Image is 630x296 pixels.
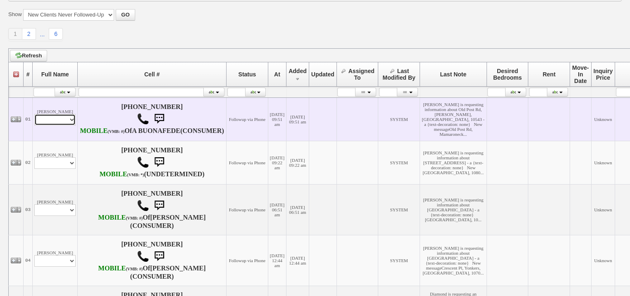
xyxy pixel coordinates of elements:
img: sms.png [151,248,167,265]
td: [DATE] 09:22 am [268,141,286,184]
label: Show [8,11,22,18]
img: call.png [137,113,149,125]
font: (VMB: *) [127,173,144,177]
td: Unknown [591,141,615,184]
h4: [PHONE_NUMBER] (UNDETERMINED) [79,147,224,179]
td: SYSTEM [378,141,420,184]
b: T-Mobile USA, Inc. [98,265,143,272]
td: [PERSON_NAME] is requesting information about [GEOGRAPHIC_DATA] - a {text-decoration: none} [GEOG... [420,184,487,235]
img: sms.png [151,197,167,214]
td: [PERSON_NAME] [33,141,78,184]
td: Unknown [591,97,615,141]
span: Assigned To [348,68,375,81]
a: Refresh [10,50,47,62]
font: (VMB: #) [107,129,124,134]
td: [PERSON_NAME] is requesting information about [GEOGRAPHIC_DATA] - a {text-decoration: none} New m... [420,235,487,286]
td: SYSTEM [378,97,420,141]
img: sms.png [151,154,167,170]
td: [DATE] 09:22 am [286,141,309,184]
span: At [274,71,280,78]
td: 04 [24,235,33,286]
span: Status [239,71,256,78]
td: SYSTEM [378,184,420,235]
td: [DATE] 09:51 am [268,97,286,141]
td: [PERSON_NAME] [33,97,78,141]
td: [DATE] 12:44 am [286,235,309,286]
img: call.png [137,199,149,212]
h4: [PHONE_NUMBER] Of (CONSUMER) [79,190,224,230]
td: SYSTEM [378,235,420,286]
td: [PERSON_NAME] [33,235,78,286]
td: Followup via Phone [227,141,268,184]
b: Verizon Wireless [100,170,144,178]
a: ... [36,29,49,40]
b: AT&T Wireless [80,127,125,135]
font: MOBILE [80,127,108,135]
font: (VMB: #) [126,216,143,220]
span: Cell # [144,71,160,78]
span: Last Modified By [383,68,415,81]
td: [DATE] 06:51 am [286,184,309,235]
span: Rent [543,71,556,78]
span: Full Name [41,71,69,78]
font: MOBILE [100,170,127,178]
td: [PERSON_NAME] is requesting information about [STREET_ADDRESS] - a {text-decoration: none} New [G... [420,141,487,184]
a: 1 [8,28,22,40]
td: [DATE] 06:51 am [268,184,286,235]
button: GO [116,9,135,21]
b: [PERSON_NAME] [150,265,206,272]
img: call.png [137,250,149,263]
td: 02 [24,141,33,184]
img: call.png [137,156,149,168]
span: Move-In Date [572,64,589,84]
td: Unknown [591,235,615,286]
font: (VMB: #) [126,267,143,271]
span: Desired Bedrooms [493,68,522,81]
td: [DATE] 12:44 am [268,235,286,286]
h4: [PHONE_NUMBER] Of (CONSUMER) [79,103,224,135]
a: 6 [49,28,63,40]
th: # [24,62,33,86]
b: T-Mobile USA, Inc. [98,214,143,221]
font: MOBILE [98,265,126,272]
span: Added [289,68,307,74]
span: Last Note [440,71,467,78]
td: Unknown [591,184,615,235]
a: 2 [22,28,36,40]
td: Followup via Phone [227,184,268,235]
td: [PERSON_NAME] is requesting information about Old Post Rd, [PERSON_NAME], [GEOGRAPHIC_DATA], 1054... [420,97,487,141]
h4: [PHONE_NUMBER] Of (CONSUMER) [79,241,224,280]
td: 03 [24,184,33,235]
td: Followup via Phone [227,235,268,286]
span: Inquiry Price [594,68,613,81]
font: MOBILE [98,214,126,221]
td: 01 [24,97,33,141]
b: A BUONAFEDE [132,127,180,135]
span: Updated [311,71,334,78]
b: [PERSON_NAME] [150,214,206,221]
img: sms.png [151,111,167,127]
td: [PERSON_NAME] [33,184,78,235]
td: Followup via Phone [227,97,268,141]
td: [DATE] 09:51 am [286,97,309,141]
